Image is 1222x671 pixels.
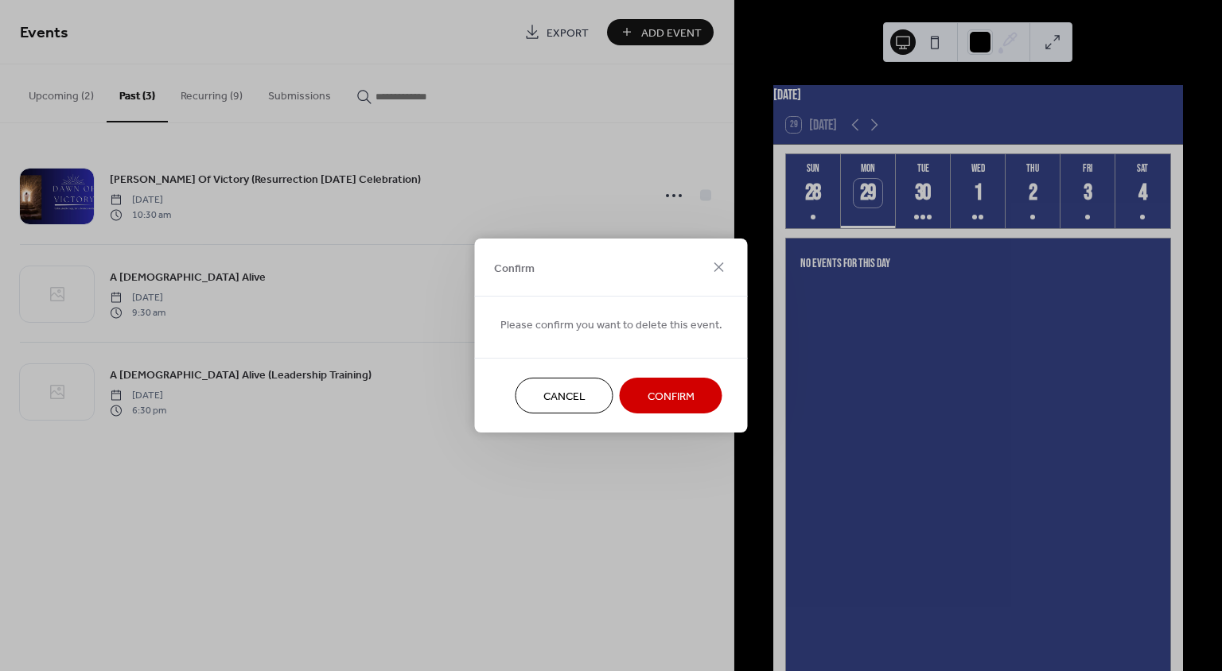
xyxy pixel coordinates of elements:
button: Confirm [620,378,722,413]
button: Cancel [516,378,613,413]
span: Confirm [494,260,535,277]
span: Cancel [543,389,586,405]
span: Confirm [648,389,695,405]
span: Please confirm you want to delete this event. [500,317,722,334]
